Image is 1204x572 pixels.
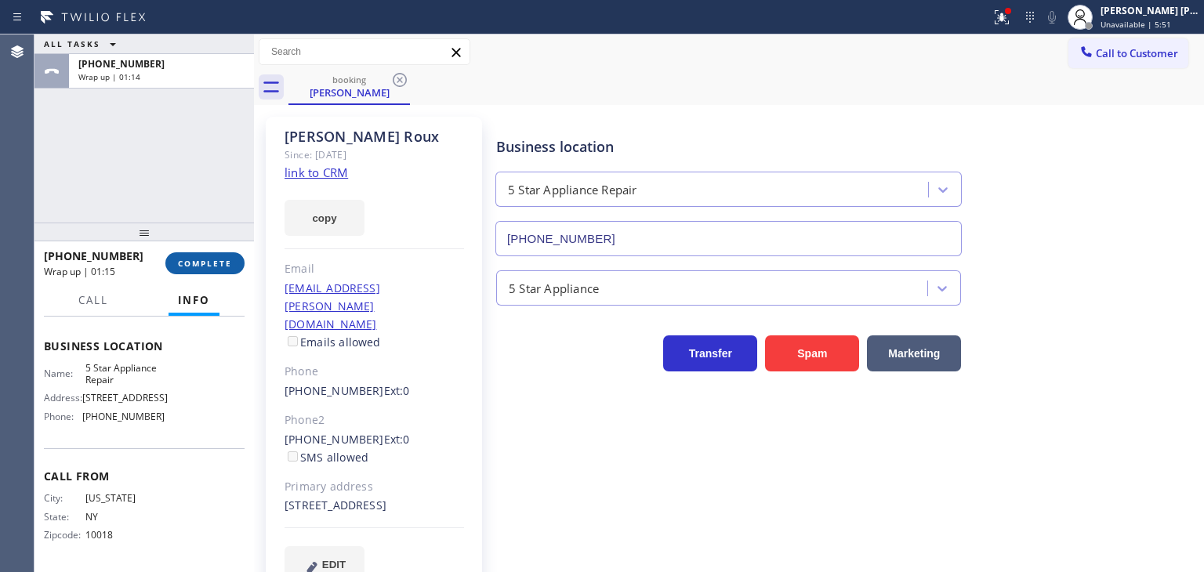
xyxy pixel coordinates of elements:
[44,248,143,263] span: [PHONE_NUMBER]
[285,281,380,331] a: [EMAIL_ADDRESS][PERSON_NAME][DOMAIN_NAME]
[288,451,298,462] input: SMS allowed
[1101,19,1171,30] span: Unavailable | 5:51
[285,165,348,180] a: link to CRM
[44,338,245,353] span: Business location
[259,39,470,64] input: Search
[82,392,168,404] span: [STREET_ADDRESS]
[285,383,384,398] a: [PHONE_NUMBER]
[44,367,85,379] span: Name:
[285,363,464,381] div: Phone
[509,279,599,297] div: 5 Star Appliance
[285,497,464,515] div: [STREET_ADDRESS]
[322,559,346,570] span: EDIT
[285,260,464,278] div: Email
[165,252,245,274] button: COMPLETE
[44,511,85,523] span: State:
[85,511,164,523] span: NY
[44,492,85,504] span: City:
[285,200,364,236] button: copy
[34,34,132,53] button: ALL TASKS
[285,146,464,164] div: Since: [DATE]
[69,285,118,316] button: Call
[508,181,637,199] div: 5 Star Appliance Repair
[1068,38,1188,68] button: Call to Customer
[1096,46,1178,60] span: Call to Customer
[285,128,464,146] div: [PERSON_NAME] Roux
[169,285,219,316] button: Info
[44,392,82,404] span: Address:
[44,529,85,541] span: Zipcode:
[44,411,82,422] span: Phone:
[663,335,757,371] button: Transfer
[285,450,368,465] label: SMS allowed
[384,432,410,447] span: Ext: 0
[765,335,859,371] button: Spam
[288,336,298,346] input: Emails allowed
[285,478,464,496] div: Primary address
[82,411,165,422] span: [PHONE_NUMBER]
[290,74,408,85] div: booking
[85,529,164,541] span: 10018
[290,85,408,100] div: [PERSON_NAME]
[1101,4,1199,17] div: [PERSON_NAME] [PERSON_NAME]
[78,57,165,71] span: [PHONE_NUMBER]
[495,221,962,256] input: Phone Number
[85,362,164,386] span: 5 Star Appliance Repair
[285,432,384,447] a: [PHONE_NUMBER]
[496,136,961,157] div: Business location
[44,38,100,49] span: ALL TASKS
[1041,6,1063,28] button: Mute
[285,411,464,429] div: Phone2
[285,335,381,349] label: Emails allowed
[78,293,108,307] span: Call
[178,293,210,307] span: Info
[85,492,164,504] span: [US_STATE]
[290,70,408,103] div: Benoit Roux
[44,265,115,278] span: Wrap up | 01:15
[384,383,410,398] span: Ext: 0
[78,71,140,82] span: Wrap up | 01:14
[44,469,245,483] span: Call From
[867,335,961,371] button: Marketing
[178,258,232,269] span: COMPLETE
